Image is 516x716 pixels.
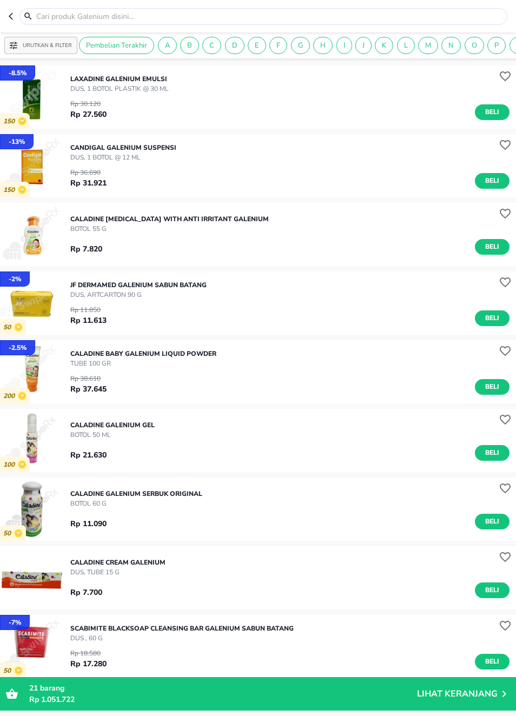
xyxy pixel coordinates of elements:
p: Rp 7.820 [70,243,102,255]
span: D [226,41,244,50]
p: - 2 % [9,274,21,284]
button: Beli [475,310,510,326]
div: M [418,37,438,54]
span: A [158,41,176,50]
p: Rp 17.280 [70,658,107,669]
span: Beli [483,241,501,253]
span: Beli [483,107,501,118]
p: 50 [3,323,14,332]
p: 150 [3,186,18,194]
span: Beli [483,516,501,527]
span: H [314,41,332,50]
p: barang [29,682,417,694]
div: P [487,37,506,54]
p: CALADINE [MEDICAL_DATA] WITH ANTI IRRITANT Galenium [70,214,269,224]
span: B [181,41,199,50]
div: D [225,37,244,54]
div: K [375,37,393,54]
div: I [336,37,352,54]
button: Beli [475,104,510,120]
button: Beli [475,654,510,669]
div: J [355,37,372,54]
span: Rp 1.051.722 [29,694,75,705]
p: Rp 36.690 [70,168,107,177]
div: N [441,37,461,54]
p: Rp 11.090 [70,518,107,529]
span: F [270,41,287,50]
button: Beli [475,582,510,598]
p: CALADINE Galenium SERBUK ORIGINAL [70,489,202,499]
p: DUS , 60 G [70,633,294,643]
div: H [313,37,333,54]
p: CALADINE BABY Galenium LIQUID POWDER [70,349,216,359]
div: L [397,37,415,54]
p: Rp 30.120 [70,99,107,109]
button: Beli [475,379,510,395]
span: O [465,41,484,50]
p: 100 [3,461,18,469]
p: - 7 % [9,618,21,627]
p: Rp 38.610 [70,374,107,383]
p: Rp 11.613 [70,315,107,326]
span: M [419,41,438,50]
span: P [488,41,505,50]
p: BOTOL 50 ML [70,430,155,440]
button: Beli [475,173,510,189]
div: C [202,37,221,54]
span: Beli [483,447,501,459]
div: B [180,37,199,54]
button: Beli [475,445,510,461]
span: L [398,41,414,50]
p: DUS, TUBE 15 g [70,567,166,577]
div: E [248,37,266,54]
p: DUS, 1 BOTOL @ 12 ML [70,153,176,162]
span: C [203,41,221,50]
div: A [158,37,177,54]
p: 200 [3,392,18,400]
button: Beli [475,514,510,529]
p: CALADINE Galenium GEL [70,420,155,430]
p: Rp 21.630 [70,449,107,461]
p: BOTOL 60 g [70,499,202,508]
button: Beli [475,239,510,255]
span: J [356,41,371,50]
p: 50 [3,529,14,538]
span: Beli [483,656,501,667]
div: Pembelian Terakhir [79,37,154,54]
span: Pembelian Terakhir [80,41,154,50]
span: Beli [483,585,501,596]
p: - 13 % [9,137,25,147]
p: JF DERMAMED Galenium SABUN BATANG [70,280,207,290]
p: BOTOL 55 g [70,224,269,234]
span: Beli [483,313,501,324]
p: Rp 18.580 [70,648,107,658]
input: Cari produk Galenium disini… [35,11,505,22]
p: Rp 31.921 [70,177,107,189]
div: O [465,37,484,54]
span: G [292,41,309,50]
span: Beli [483,175,501,187]
span: E [248,41,266,50]
p: SCABIMITE BLACKSOAP CLEANSING BAR Galenium SABUN BATANG [70,624,294,633]
p: - 2.5 % [9,343,27,353]
p: CALADINE CREAM Galenium [70,558,166,567]
div: F [269,37,287,54]
button: Urutkan & Filter [4,37,77,54]
p: 50 [3,667,14,675]
p: CANDIGAL Galenium SUSPENSI [70,143,176,153]
p: DUS, ARTCARTON 90 g [70,290,207,300]
span: 21 [29,683,38,693]
p: Rp 7.700 [70,587,102,598]
p: DUS, 1 BOTOL PLASTIK @ 30 ML [70,84,169,94]
p: Rp 37.645 [70,383,107,395]
div: G [291,37,310,54]
p: Rp 11.850 [70,305,107,315]
span: N [442,41,460,50]
p: - 8.5 % [9,68,27,78]
p: Urutkan & Filter [23,42,72,50]
span: Beli [483,381,501,393]
p: Rp 27.560 [70,109,107,120]
p: 150 [3,117,18,125]
p: TUBE 100 GR [70,359,216,368]
span: I [337,41,352,50]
